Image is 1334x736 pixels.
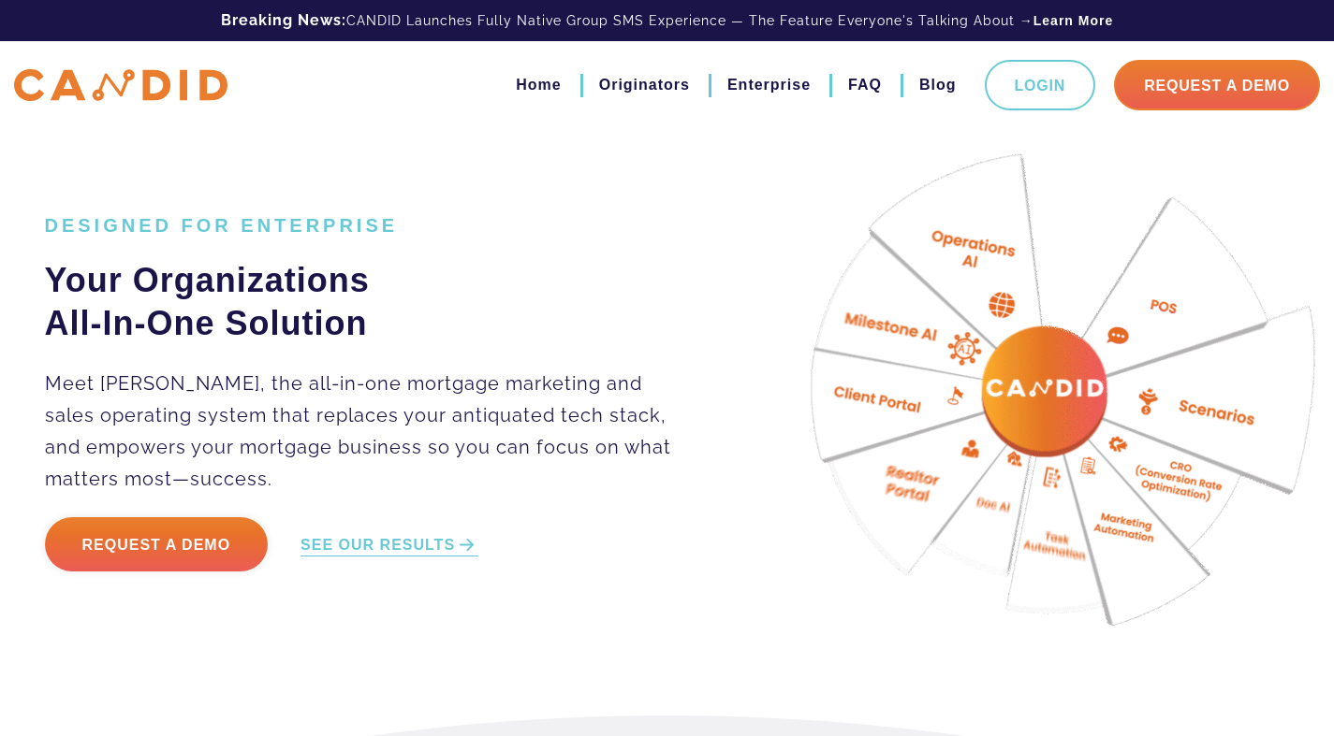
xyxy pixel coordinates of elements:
img: Candid Hero Image [787,140,1316,669]
a: Blog [919,69,957,101]
a: Enterprise [727,69,811,101]
p: Meet [PERSON_NAME], the all-in-one mortgage marketing and sales operating system that replaces yo... [45,368,694,495]
a: FAQ [848,69,882,101]
a: Request a Demo [45,517,269,571]
a: Learn More [1033,11,1113,30]
a: Login [985,60,1096,110]
a: Request A Demo [1114,60,1320,110]
a: Home [516,69,561,101]
a: SEE OUR RESULTS [301,535,478,556]
h2: Your Organizations All-In-One Solution [45,259,694,345]
img: CANDID APP [14,69,227,102]
a: Originators [599,69,690,101]
b: Breaking News: [221,11,346,29]
h1: DESIGNED FOR ENTERPRISE [45,214,694,237]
